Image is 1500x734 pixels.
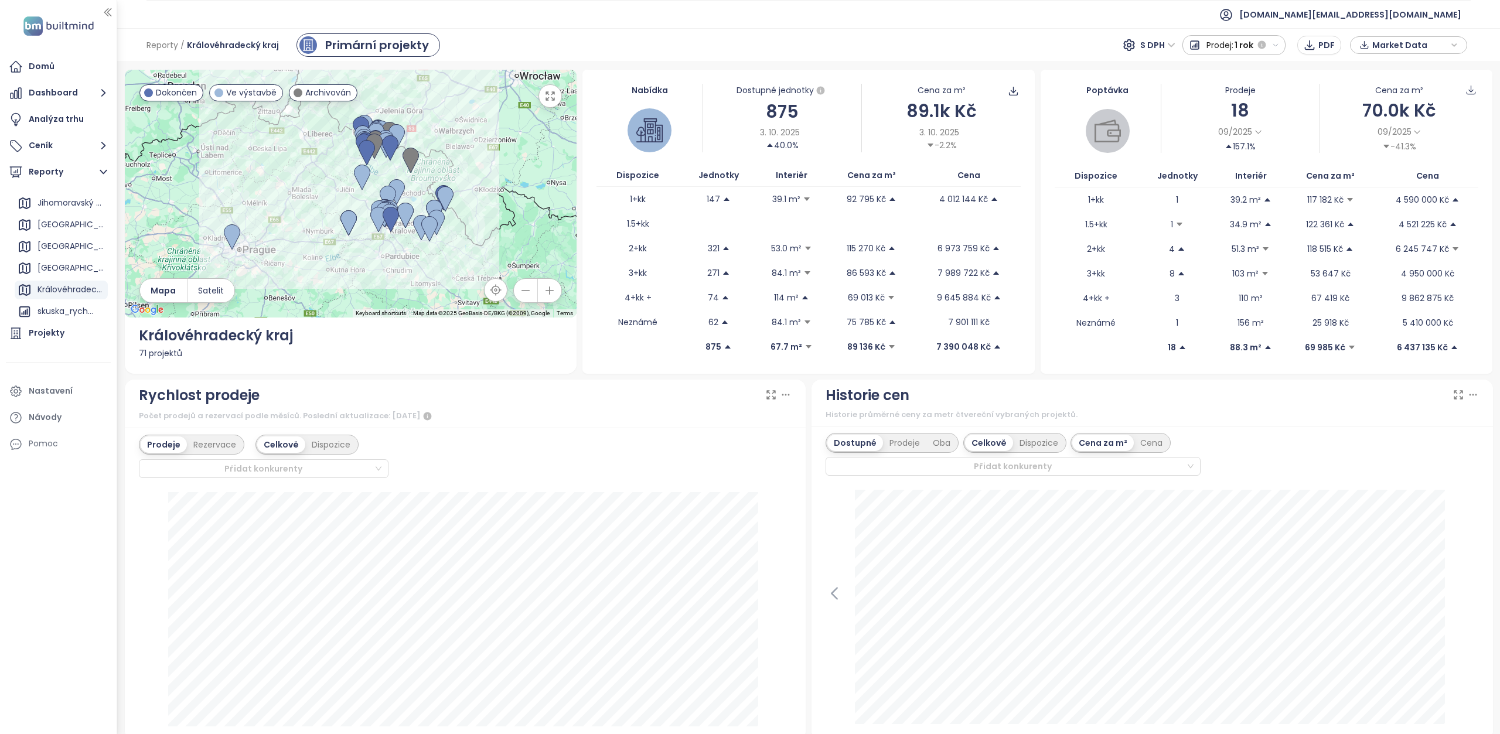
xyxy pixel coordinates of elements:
[993,293,1001,302] span: caret-up
[703,98,861,125] div: 875
[15,237,108,256] div: [GEOGRAPHIC_DATA]
[1382,142,1390,151] span: caret-down
[156,86,197,99] span: Dokončen
[926,435,957,451] div: Oba
[826,384,909,407] div: Historie cen
[1403,316,1453,329] p: 5 410 000 Kč
[1182,35,1286,55] button: Prodej:1 rok
[1264,343,1272,351] span: caret-up
[1239,292,1263,305] p: 110 m²
[803,195,811,203] span: caret-down
[596,187,679,211] td: 1+kk
[146,35,178,56] span: Reporty
[722,269,730,277] span: caret-up
[15,302,108,321] div: skuska_rychlosti
[1261,269,1269,278] span: caret-down
[772,193,800,206] p: 39.1 m²
[1175,292,1179,305] p: 3
[948,316,990,329] p: 7 901 111 Kč
[6,55,111,78] a: Domů
[187,436,243,453] div: Rezervace
[1263,196,1271,204] span: caret-up
[926,139,957,152] div: -2.2%
[1356,36,1461,54] div: button
[862,97,1020,125] div: 89.1k Kč
[1161,97,1320,124] div: 18
[1307,193,1344,206] p: 117 182 Kč
[1237,316,1264,329] p: 156 m²
[305,86,351,99] span: Archivován
[187,35,279,56] span: Královéhradecký kraj
[847,242,885,255] p: 115 270 Kč
[151,284,176,297] span: Mapa
[29,59,54,74] div: Domů
[6,406,111,429] a: Návody
[919,126,959,139] span: 3. 10. 2025
[140,279,187,302] button: Mapa
[1284,165,1377,187] th: Cena za m²
[636,117,663,144] img: house
[37,196,105,210] div: Jihomoravský kraj
[888,318,896,326] span: caret-up
[128,302,166,318] a: Open this area in Google Maps (opens a new window)
[804,343,813,351] span: caret-down
[801,293,809,302] span: caret-up
[758,164,825,187] th: Interiér
[937,267,990,279] p: 7 989 722 Kč
[187,279,234,302] button: Satelit
[596,285,679,310] td: 4+kk +
[1055,237,1138,261] td: 2+kk
[1230,218,1262,231] p: 34.9 m²
[1346,196,1354,204] span: caret-down
[15,281,108,299] div: Královéhradecký kraj
[1306,218,1344,231] p: 122 361 Kč
[1170,267,1175,280] p: 8
[29,436,58,451] div: Pomoc
[1451,245,1460,253] span: caret-down
[708,242,720,255] p: 321
[1346,220,1355,228] span: caret-up
[6,81,111,105] button: Dashboard
[847,316,886,329] p: 75 785 Kč
[772,267,801,279] p: 84.1 m²
[29,112,84,127] div: Analýza trhu
[1311,267,1351,280] p: 53 647 Kč
[1218,125,1252,138] span: 09/2025
[1297,36,1341,54] button: PDF
[1178,343,1187,351] span: caret-up
[305,436,357,453] div: Dispozice
[992,244,1000,252] span: caret-up
[1320,97,1478,124] div: 70.0k Kč
[139,325,563,347] div: Královéhradecký kraj
[596,261,679,285] td: 3+kk
[883,435,926,451] div: Prodeje
[1449,220,1457,228] span: caret-up
[766,139,799,152] div: 40.0%
[37,304,93,319] div: skuska_rychlosti
[6,432,111,456] div: Pomoc
[774,291,799,304] p: 114 m²
[37,239,105,254] div: [GEOGRAPHIC_DATA]
[226,86,277,99] span: Ve výstavbě
[596,211,679,236] td: 1.5+kk
[1451,196,1460,204] span: caret-up
[1230,193,1261,206] p: 39.2 m²
[1230,341,1262,354] p: 88.3 m²
[15,216,108,234] div: [GEOGRAPHIC_DATA]
[6,108,111,131] a: Analýza trhu
[724,343,732,351] span: caret-up
[257,436,305,453] div: Celkově
[888,269,896,277] span: caret-up
[990,195,998,203] span: caret-up
[1307,243,1343,255] p: 118 515 Kč
[20,14,97,38] img: logo
[847,267,886,279] p: 86 593 Kč
[804,244,812,252] span: caret-down
[1206,35,1233,56] span: Prodej:
[1072,435,1134,451] div: Cena za m²
[1055,261,1138,286] td: 3+kk
[15,259,108,278] div: [GEOGRAPHIC_DATA]
[888,195,896,203] span: caret-up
